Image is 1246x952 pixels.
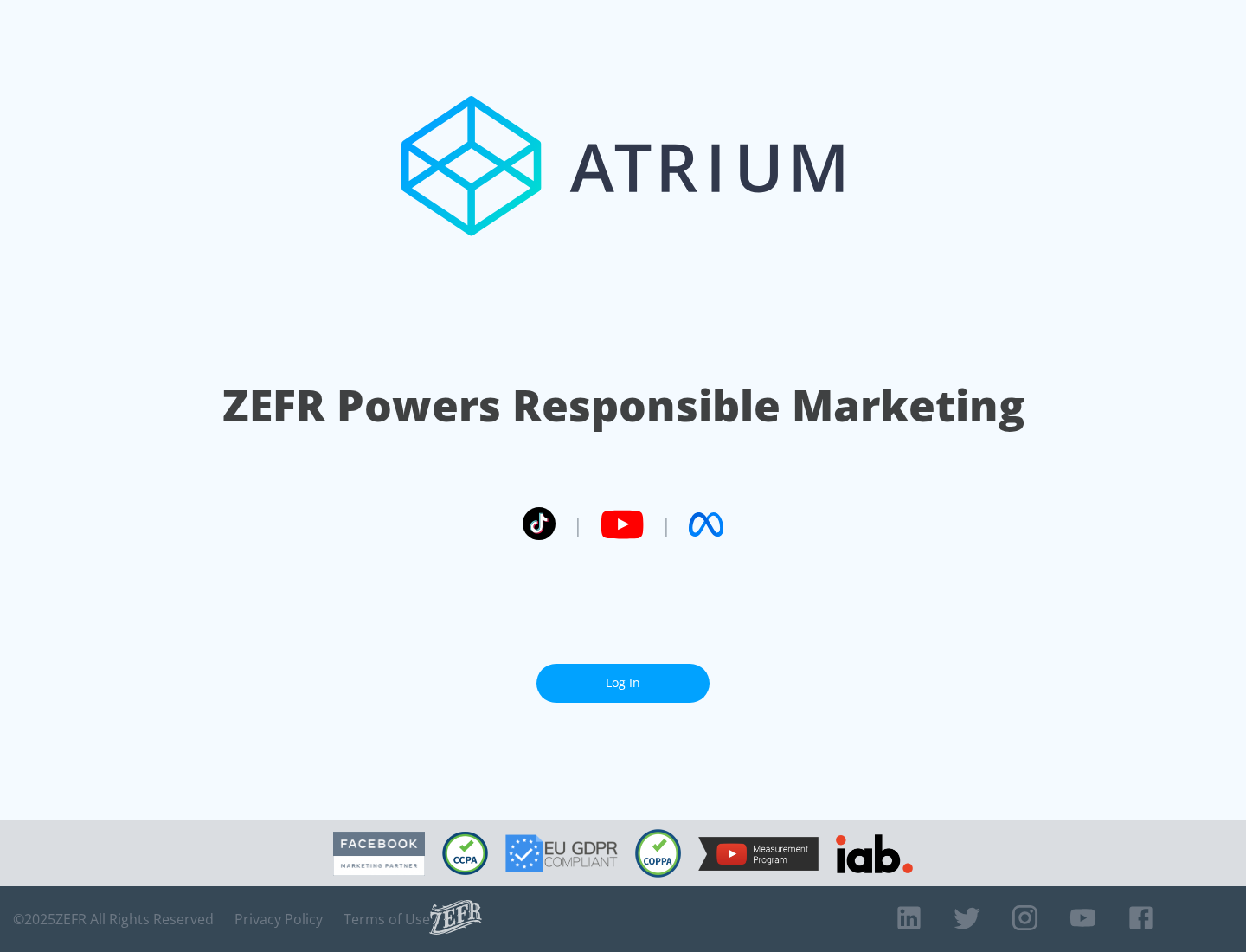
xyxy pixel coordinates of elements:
span: | [573,511,583,537]
a: Log In [536,664,710,703]
img: YouTube Measurement Program [698,837,819,871]
a: Terms of Use [344,910,430,928]
h1: ZEFR Powers Responsible Marketing [222,376,1024,435]
img: GDPR Compliant [505,834,618,872]
span: | [661,511,671,537]
img: Facebook Marketing Partner [333,832,425,876]
img: CCPA Compliant [442,832,488,875]
span: © 2025 ZEFR All Rights Reserved [13,910,214,928]
img: COPPA Compliant [635,829,681,878]
a: Privacy Policy [234,910,323,928]
img: IAB [836,834,913,873]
